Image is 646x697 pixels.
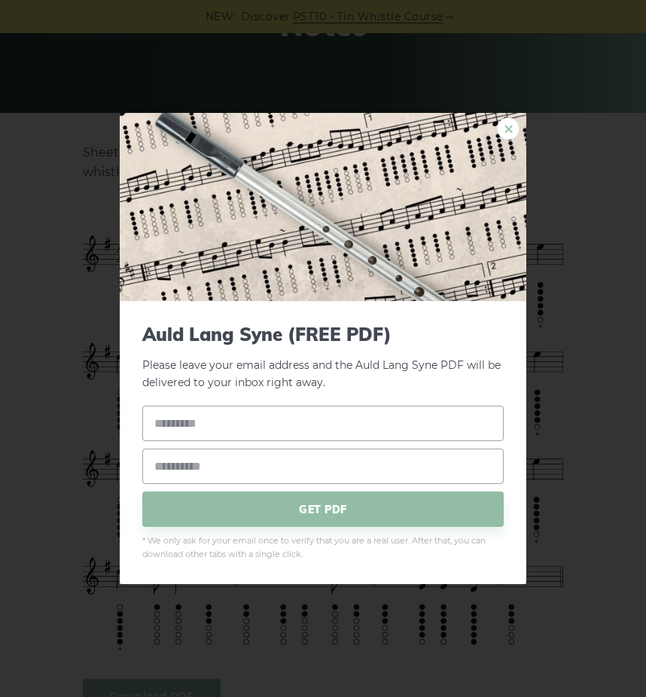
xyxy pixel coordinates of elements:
[120,113,526,301] img: Tin Whistle Tab Preview
[142,324,504,345] span: Auld Lang Syne (FREE PDF)
[497,117,520,140] a: ×
[142,534,504,562] span: * We only ask for your email once to verify that you are a real user. After that, you can downloa...
[142,492,504,527] span: GET PDF
[142,324,504,391] p: Please leave your email address and the Auld Lang Syne PDF will be delivered to your inbox right ...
